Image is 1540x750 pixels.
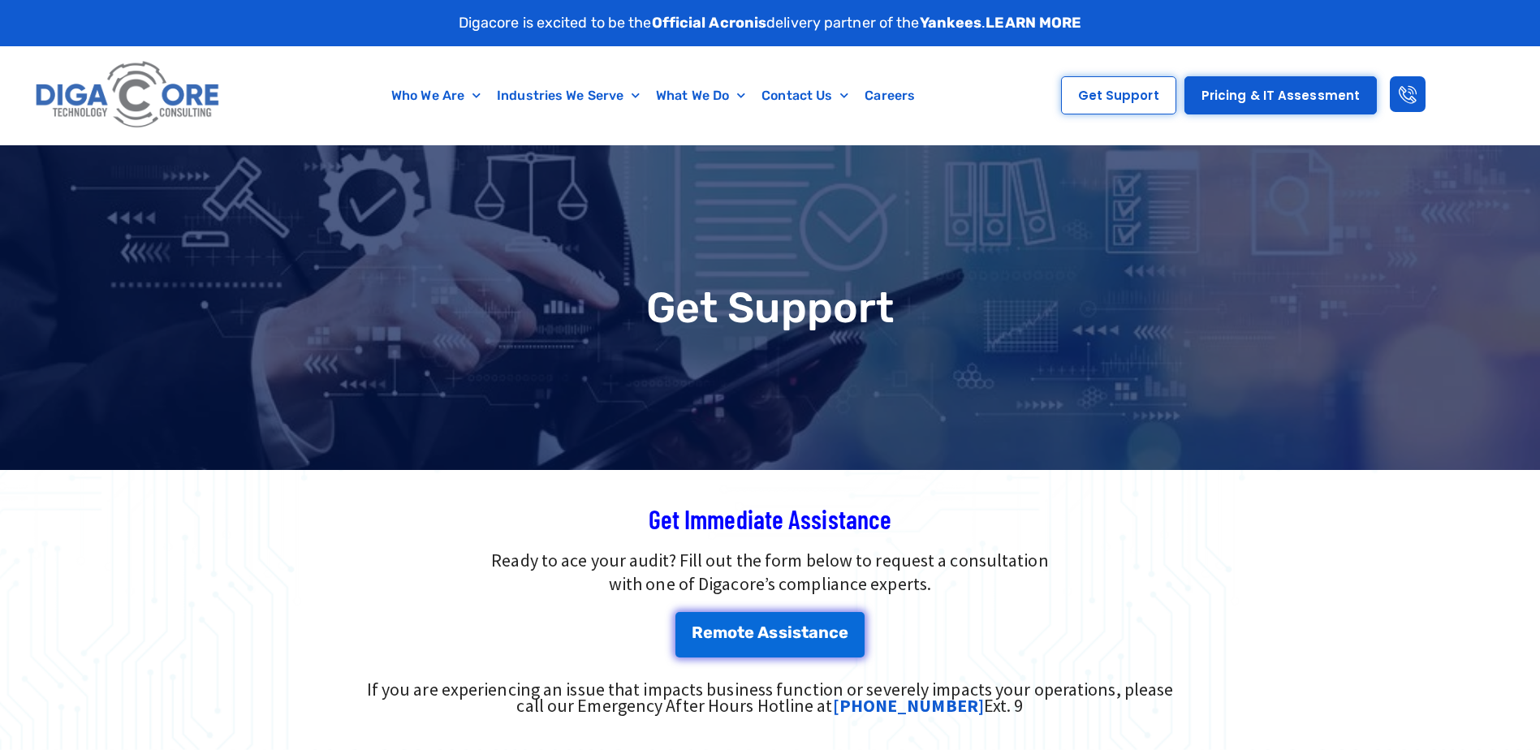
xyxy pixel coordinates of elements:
[1184,76,1377,114] a: Pricing & IT Assessment
[1201,89,1360,101] span: Pricing & IT Assessment
[31,54,225,136] img: Digacore logo 1
[459,12,1082,34] p: Digacore is excited to be the delivery partner of the .
[753,77,856,114] a: Contact Us
[489,77,648,114] a: Industries We Serve
[818,624,829,640] span: n
[829,624,839,640] span: c
[713,624,727,640] span: m
[648,77,753,114] a: What We Do
[692,624,703,640] span: R
[792,624,801,640] span: s
[986,14,1081,32] a: LEARN MORE
[757,624,769,640] span: A
[303,77,1003,114] nav: Menu
[652,14,767,32] strong: Official Acronis
[737,624,744,640] span: t
[383,77,489,114] a: Who We Are
[251,549,1290,596] p: Ready to ace your audit? Fill out the form below to request a consultation with one of Digacore’s...
[787,624,792,640] span: i
[769,624,778,640] span: s
[833,694,984,717] a: [PHONE_NUMBER]
[355,681,1186,713] div: If you are experiencing an issue that impacts business function or severely impacts your operatio...
[744,624,754,640] span: e
[675,612,865,657] a: Remote Assistance
[809,624,818,640] span: a
[856,77,923,114] a: Careers
[649,503,891,534] span: Get Immediate Assistance
[779,624,787,640] span: s
[8,287,1532,329] h1: Get Support
[1078,89,1159,101] span: Get Support
[727,624,737,640] span: o
[801,624,809,640] span: t
[1061,76,1176,114] a: Get Support
[839,624,848,640] span: e
[703,624,713,640] span: e
[920,14,982,32] strong: Yankees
